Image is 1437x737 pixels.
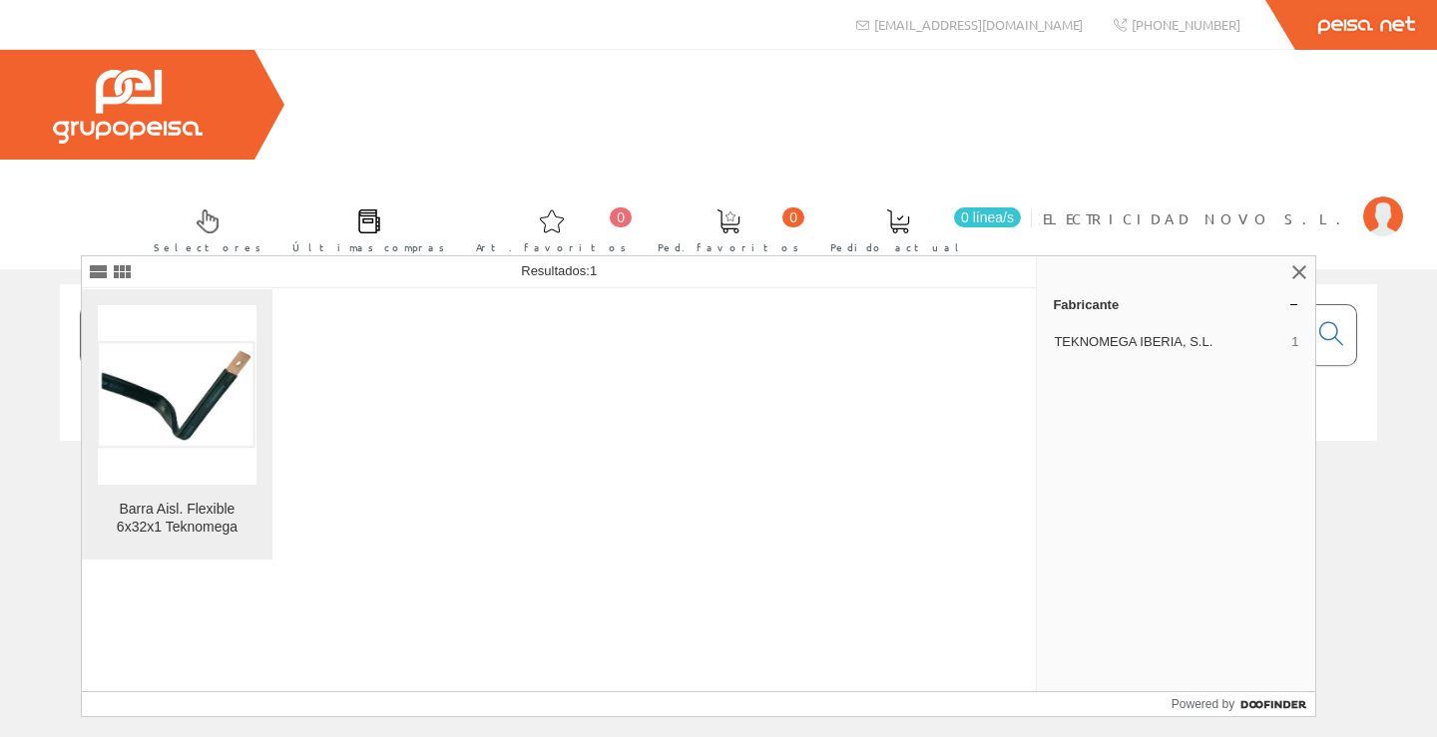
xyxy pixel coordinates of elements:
[1043,208,1353,228] span: ELECTRICIDAD NOVO S.L.
[610,207,632,227] span: 0
[954,207,1021,227] span: 0 línea/s
[590,263,597,278] span: 1
[1172,695,1234,713] span: Powered by
[658,237,799,257] span: Ped. favoritos
[476,237,627,257] span: Art. favoritos
[292,237,445,257] span: Últimas compras
[1172,692,1316,716] a: Powered by
[82,289,272,559] a: Barra Aisl. Flexible 6x32x1 Teknomega Barra Aisl. Flexible 6x32x1 Teknomega
[874,16,1083,33] span: [EMAIL_ADDRESS][DOMAIN_NAME]
[1054,333,1283,351] span: TEKNOMEGA IBERIA, S.L.
[1037,288,1315,320] a: Fabricante
[134,192,271,265] a: Selectores
[98,340,256,450] img: Barra Aisl. Flexible 6x32x1 Teknomega
[1291,333,1298,351] span: 1
[154,237,261,257] span: Selectores
[1132,16,1240,33] span: [PHONE_NUMBER]
[830,237,966,257] span: Pedido actual
[1043,192,1403,211] a: ELECTRICIDAD NOVO S.L.
[272,192,455,265] a: Últimas compras
[521,263,597,278] span: Resultados:
[98,501,256,537] div: Barra Aisl. Flexible 6x32x1 Teknomega
[782,207,804,227] span: 0
[60,466,1377,483] div: © Grupo Peisa
[53,70,203,144] img: Grupo Peisa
